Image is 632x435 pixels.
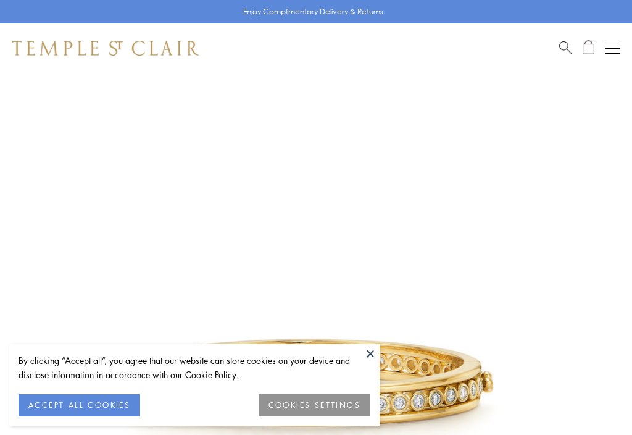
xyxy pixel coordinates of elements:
[583,40,594,56] a: Open Shopping Bag
[570,377,620,423] iframe: Gorgias live chat messenger
[243,6,383,18] p: Enjoy Complimentary Delivery & Returns
[19,353,370,382] div: By clicking “Accept all”, you agree that our website can store cookies on your device and disclos...
[12,41,199,56] img: Temple St. Clair
[259,394,370,416] button: COOKIES SETTINGS
[605,41,620,56] button: Open navigation
[559,40,572,56] a: Search
[19,394,140,416] button: ACCEPT ALL COOKIES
